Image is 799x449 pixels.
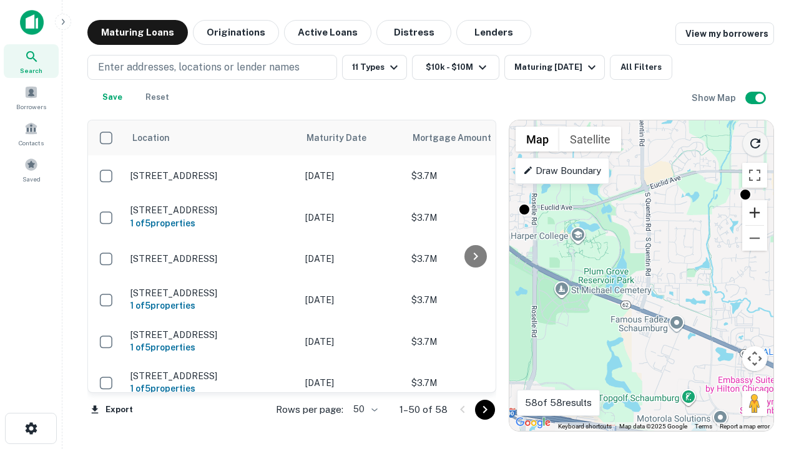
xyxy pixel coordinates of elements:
[305,376,399,390] p: [DATE]
[305,169,399,183] p: [DATE]
[411,335,536,349] p: $3.7M
[558,422,612,431] button: Keyboard shortcuts
[193,20,279,45] button: Originations
[525,395,592,410] p: 58 of 58 results
[720,423,770,430] a: Report a map error
[413,130,507,145] span: Mortgage Amount
[619,423,687,430] span: Map data ©2025 Google
[130,287,293,299] p: [STREET_ADDRESS]
[16,102,46,112] span: Borrowers
[19,138,44,148] span: Contacts
[20,10,44,35] img: capitalize-icon.png
[742,346,767,371] button: Map camera controls
[137,85,177,110] button: Reset
[130,170,293,181] p: [STREET_ADDRESS]
[675,22,774,45] a: View my borrowers
[412,55,499,80] button: $10k - $10M
[512,415,554,431] img: Google
[87,55,337,80] button: Enter addresses, locations or lender names
[559,127,621,152] button: Show satellite imagery
[376,20,451,45] button: Distress
[299,120,405,155] th: Maturity Date
[87,400,136,419] button: Export
[284,20,371,45] button: Active Loans
[305,211,399,224] p: [DATE]
[512,415,554,431] a: Open this area in Google Maps (opens a new window)
[305,335,399,349] p: [DATE]
[130,299,293,312] h6: 1 of 5 properties
[411,376,536,390] p: $3.7M
[737,349,799,409] iframe: Chat Widget
[98,60,300,75] p: Enter addresses, locations or lender names
[695,423,712,430] a: Terms (opens in new tab)
[124,120,299,155] th: Location
[4,44,59,78] a: Search
[411,252,536,266] p: $3.7M
[405,120,542,155] th: Mortgage Amount
[130,340,293,354] h6: 1 of 5 properties
[692,91,738,105] h6: Show Map
[411,169,536,183] p: $3.7M
[514,60,599,75] div: Maturing [DATE]
[742,200,767,225] button: Zoom in
[504,55,605,80] button: Maturing [DATE]
[610,55,672,80] button: All Filters
[411,211,536,224] p: $3.7M
[399,402,448,417] p: 1–50 of 58
[348,400,380,418] div: 50
[306,130,383,145] span: Maturity Date
[4,117,59,150] a: Contacts
[475,400,495,420] button: Go to next page
[276,402,343,417] p: Rows per page:
[130,382,293,395] h6: 1 of 5 properties
[742,163,767,188] button: Toggle fullscreen view
[305,252,399,266] p: [DATE]
[523,163,601,178] p: Draw Boundary
[456,20,531,45] button: Lenders
[742,130,768,157] button: Reload search area
[742,226,767,251] button: Zoom out
[92,85,132,110] button: Save your search to get updates of matches that match your search criteria.
[4,153,59,186] a: Saved
[516,127,559,152] button: Show street map
[305,293,399,307] p: [DATE]
[20,65,42,75] span: Search
[342,55,407,80] button: 11 Types
[22,174,41,184] span: Saved
[4,80,59,114] a: Borrowers
[130,253,293,264] p: [STREET_ADDRESS]
[130,370,293,382] p: [STREET_ADDRESS]
[130,205,293,216] p: [STREET_ADDRESS]
[132,130,170,145] span: Location
[130,216,293,230] h6: 1 of 5 properties
[411,293,536,307] p: $3.7M
[130,329,293,340] p: [STREET_ADDRESS]
[87,20,188,45] button: Maturing Loans
[509,120,773,431] div: 0 0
